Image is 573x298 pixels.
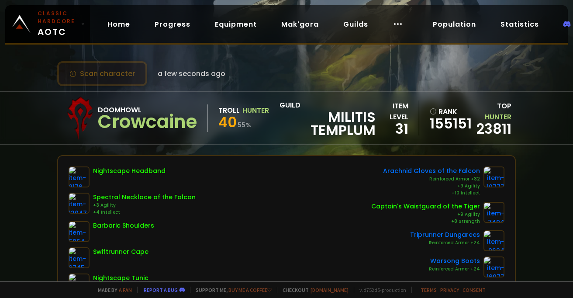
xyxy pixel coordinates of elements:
[483,202,504,223] img: item-7494
[277,287,349,293] span: Checkout
[100,15,137,33] a: Home
[336,15,375,33] a: Guilds
[429,266,480,273] div: Reinforced Armor +24
[93,287,132,293] span: Made by
[144,287,178,293] a: Report a bug
[274,15,326,33] a: Mak'gora
[238,121,251,129] small: 55 %
[430,117,468,130] a: 155151
[208,15,264,33] a: Equipment
[429,256,480,266] div: Warsong Boots
[242,105,269,116] div: Hunter
[228,287,272,293] a: Buy me a coffee
[371,202,480,211] div: Captain's Waistguard of the Tiger
[69,193,90,214] img: item-12047
[38,10,78,25] small: Classic Hardcore
[148,15,197,33] a: Progress
[218,105,240,116] div: Troll
[371,211,480,218] div: +9 Agility
[376,100,408,122] div: item level
[280,100,376,137] div: guild
[371,218,480,225] div: +8 Strength
[383,183,480,190] div: +9 Agility
[280,111,376,137] span: Militis Templum
[383,190,480,197] div: +10 Intellect
[426,15,483,33] a: Population
[93,193,196,202] div: Spectral Necklace of the Falcon
[473,100,511,122] div: Top
[483,256,504,277] img: item-16977
[383,176,480,183] div: Reinforced Armor +32
[410,230,480,239] div: Triprunner Dungarees
[476,119,511,139] a: 23811
[218,112,237,132] span: 40
[119,287,132,293] a: a fan
[5,5,90,43] a: Classic HardcoreAOTC
[410,239,480,246] div: Reinforced Armor +24
[483,230,504,251] img: item-9624
[98,104,197,115] div: Doomhowl
[494,15,546,33] a: Statistics
[93,221,154,230] div: Barbaric Shoulders
[69,247,90,268] img: item-6745
[69,221,90,242] img: item-5964
[190,287,272,293] span: Support me,
[354,287,406,293] span: v. d752d5 - production
[38,10,78,38] span: AOTC
[93,274,148,283] div: Nightscape Tunic
[463,287,486,293] a: Consent
[483,166,504,187] img: item-10777
[93,209,196,216] div: +4 Intellect
[93,166,166,176] div: Nightscape Headband
[93,202,196,209] div: +3 Agility
[430,106,468,117] div: rank
[311,287,349,293] a: [DOMAIN_NAME]
[421,287,437,293] a: Terms
[57,61,147,86] button: Scan character
[376,122,408,135] div: 31
[98,115,197,128] div: Crowcaine
[485,112,511,122] span: Hunter
[69,166,90,187] img: item-8176
[383,166,480,176] div: Arachnid Gloves of the Falcon
[440,287,459,293] a: Privacy
[158,68,225,79] span: a few seconds ago
[93,247,148,256] div: Swiftrunner Cape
